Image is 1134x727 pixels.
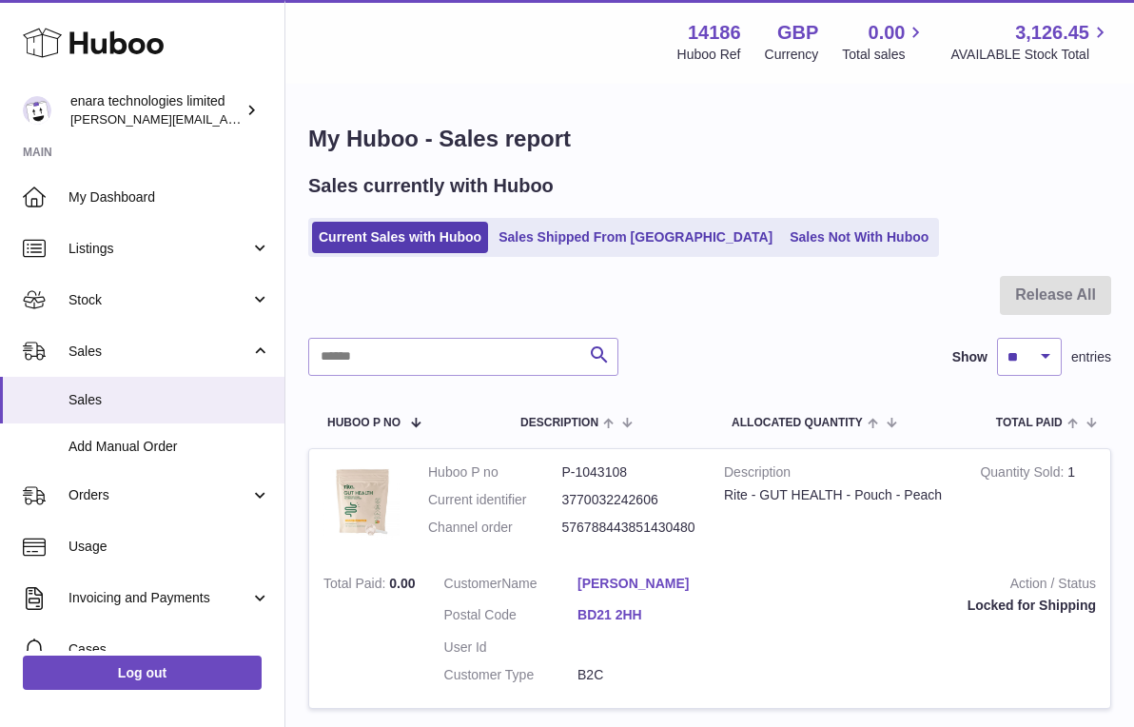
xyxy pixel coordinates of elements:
span: Description [520,417,598,429]
span: Sales [68,391,270,409]
div: Locked for Shipping [740,597,1096,615]
a: 0.00 Total sales [842,20,927,64]
dd: 3770032242606 [562,491,696,509]
dd: P-1043108 [562,463,696,481]
dt: Huboo P no [428,463,562,481]
a: [PERSON_NAME] [577,575,712,593]
a: Current Sales with Huboo [312,222,488,253]
span: Invoicing and Payments [68,589,250,607]
h2: Sales currently with Huboo [308,173,554,199]
span: ALLOCATED Quantity [732,417,863,429]
dd: B2C [577,666,712,684]
dt: User Id [444,639,578,657]
a: BD21 2HH [577,606,712,624]
dd: 576788443851430480 [562,519,696,537]
span: AVAILABLE Stock Total [950,46,1111,64]
h1: My Huboo - Sales report [308,124,1111,154]
span: My Dashboard [68,188,270,206]
span: Add Manual Order [68,438,270,456]
strong: Total Paid [323,576,389,596]
div: Huboo Ref [677,46,741,64]
span: Total paid [996,417,1063,429]
span: Cases [68,640,270,658]
div: Rite - GUT HEALTH - Pouch - Peach [724,486,951,504]
a: 3,126.45 AVAILABLE Stock Total [950,20,1111,64]
a: Sales Not With Huboo [783,222,935,253]
span: 0.00 [389,576,415,591]
span: Usage [68,538,270,556]
img: Dee@enara.co [23,96,51,125]
a: Log out [23,656,262,690]
div: enara technologies limited [70,92,242,128]
span: 0.00 [869,20,906,46]
a: Sales Shipped From [GEOGRAPHIC_DATA] [492,222,779,253]
span: Sales [68,343,250,361]
span: entries [1071,348,1111,366]
strong: GBP [777,20,818,46]
dt: Postal Code [444,606,578,629]
dt: Name [444,575,578,598]
span: Total sales [842,46,927,64]
strong: Action / Status [740,575,1096,598]
dt: Current identifier [428,491,562,509]
span: Huboo P no [327,417,401,429]
label: Show [952,348,987,366]
span: Orders [68,486,250,504]
div: Currency [765,46,819,64]
span: Stock [68,291,250,309]
strong: 14186 [688,20,741,46]
dt: Channel order [428,519,562,537]
span: 3,126.45 [1015,20,1089,46]
span: Customer [444,576,502,591]
span: [PERSON_NAME][EMAIL_ADDRESS][DOMAIN_NAME] [70,111,381,127]
strong: Description [724,463,951,486]
span: Listings [68,240,250,258]
dt: Customer Type [444,666,578,684]
td: 1 [966,449,1110,560]
img: 1746002382.jpg [323,463,400,540]
strong: Quantity Sold [980,464,1067,484]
